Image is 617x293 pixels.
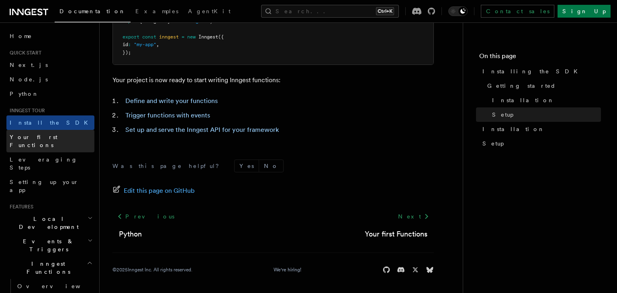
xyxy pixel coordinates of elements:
[139,18,170,24] span: { Inngest }
[55,2,131,22] a: Documentation
[6,29,94,43] a: Home
[134,42,156,47] span: "my-app"
[142,34,156,40] span: const
[184,18,210,24] span: "inngest"
[6,234,94,257] button: Events & Triggers
[10,119,93,126] span: Install the SDK
[365,228,427,240] a: Your first Functions
[479,136,601,151] a: Setup
[492,111,513,119] span: Setup
[6,257,94,279] button: Inngest Functions
[6,115,94,130] a: Install the SDK
[482,139,504,148] span: Setup
[131,2,183,22] a: Examples
[188,8,231,14] span: AgentKit
[17,283,100,289] span: Overview
[6,212,94,234] button: Local Development
[6,260,87,276] span: Inngest Functions
[479,51,601,64] h4: On this page
[6,58,94,72] a: Next.js
[128,42,131,47] span: :
[112,185,195,196] a: Edit this page on GitHub
[482,67,582,75] span: Installing the SDK
[393,209,434,224] a: Next
[170,18,182,24] span: from
[6,175,94,197] a: Setting up your app
[125,97,218,105] a: Define and write your functions
[6,152,94,175] a: Leveraging Steps
[10,179,79,193] span: Setting up your app
[492,96,554,104] span: Installation
[123,42,128,47] span: id
[135,8,178,14] span: Examples
[210,18,212,24] span: ;
[482,125,545,133] span: Installation
[156,42,159,47] span: ,
[6,72,94,87] a: Node.js
[59,8,126,14] span: Documentation
[10,76,48,83] span: Node.js
[259,160,283,172] button: No
[112,162,225,170] p: Was this page helpful?
[274,267,301,273] a: We're hiring!
[159,34,179,40] span: inngest
[484,79,601,93] a: Getting started
[6,87,94,101] a: Python
[183,2,235,22] a: AgentKit
[6,107,45,114] span: Inngest tour
[182,34,184,40] span: =
[6,50,41,56] span: Quick start
[376,7,394,15] kbd: Ctrl+K
[481,5,554,18] a: Contact sales
[479,64,601,79] a: Installing the SDK
[479,122,601,136] a: Installation
[218,34,224,40] span: ({
[123,18,139,24] span: import
[112,267,192,273] div: © 2025 Inngest Inc. All rights reserved.
[489,107,601,122] a: Setup
[123,50,131,55] span: });
[124,185,195,196] span: Edit this page on GitHub
[125,126,279,133] a: Set up and serve the Inngest API for your framework
[261,5,399,18] button: Search...Ctrl+K
[6,237,88,253] span: Events & Triggers
[10,62,48,68] span: Next.js
[448,6,468,16] button: Toggle dark mode
[123,34,139,40] span: export
[125,111,210,119] a: Trigger functions with events
[198,34,218,40] span: Inngest
[487,82,556,90] span: Getting started
[6,204,33,210] span: Features
[558,5,611,18] a: Sign Up
[489,93,601,107] a: Installation
[112,75,434,86] p: Your project is now ready to start writing Inngest functions:
[119,228,142,240] a: Python
[10,156,78,171] span: Leveraging Steps
[6,130,94,152] a: Your first Functions
[187,34,196,40] span: new
[10,134,57,148] span: Your first Functions
[10,91,39,97] span: Python
[112,209,179,224] a: Previous
[235,160,259,172] button: Yes
[6,215,88,231] span: Local Development
[10,32,32,40] span: Home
